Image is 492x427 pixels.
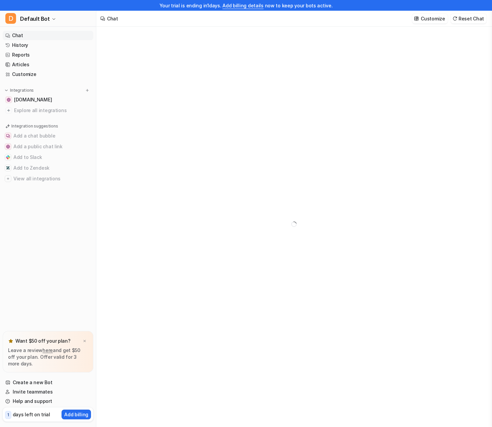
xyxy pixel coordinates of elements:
[14,105,91,116] span: Explore all integrations
[3,31,93,40] a: Chat
[6,177,10,181] img: View all integrations
[8,338,13,344] img: star
[15,338,71,344] p: Want $50 off your plan?
[107,15,118,22] div: Chat
[3,397,93,406] a: Help and support
[421,15,445,22] p: Customize
[64,411,88,418] p: Add billing
[6,166,10,170] img: Add to Zendesk
[3,141,93,152] button: Add a public chat linkAdd a public chat link
[3,95,93,104] a: docs.1bonding.com[DOMAIN_NAME]
[42,347,53,353] a: here
[11,123,58,129] p: Integration suggestions
[3,40,93,50] a: History
[451,14,487,23] button: Reset Chat
[412,14,448,23] button: Customize
[414,16,419,21] img: customize
[14,96,52,103] span: [DOMAIN_NAME]
[13,411,50,418] p: days left on trial
[3,60,93,69] a: Articles
[222,3,264,8] a: Add billing details
[7,412,9,418] p: 1
[3,50,93,60] a: Reports
[20,14,50,23] span: Default Bot
[3,152,93,163] button: Add to SlackAdd to Slack
[3,106,93,115] a: Explore all integrations
[6,134,10,138] img: Add a chat bubble
[3,163,93,173] button: Add to ZendeskAdd to Zendesk
[4,88,9,93] img: expand menu
[453,16,457,21] img: reset
[3,87,36,94] button: Integrations
[3,173,93,184] button: View all integrationsView all integrations
[10,88,34,93] p: Integrations
[8,347,88,367] p: Leave a review and get $50 off your plan. Offer valid for 3 more days.
[7,98,11,102] img: docs.1bonding.com
[85,88,90,93] img: menu_add.svg
[6,145,10,149] img: Add a public chat link
[62,410,91,419] button: Add billing
[5,107,12,114] img: explore all integrations
[6,155,10,159] img: Add to Slack
[3,378,93,387] a: Create a new Bot
[83,339,87,343] img: x
[3,387,93,397] a: Invite teammates
[3,70,93,79] a: Customize
[3,131,93,141] button: Add a chat bubbleAdd a chat bubble
[5,13,16,24] span: D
